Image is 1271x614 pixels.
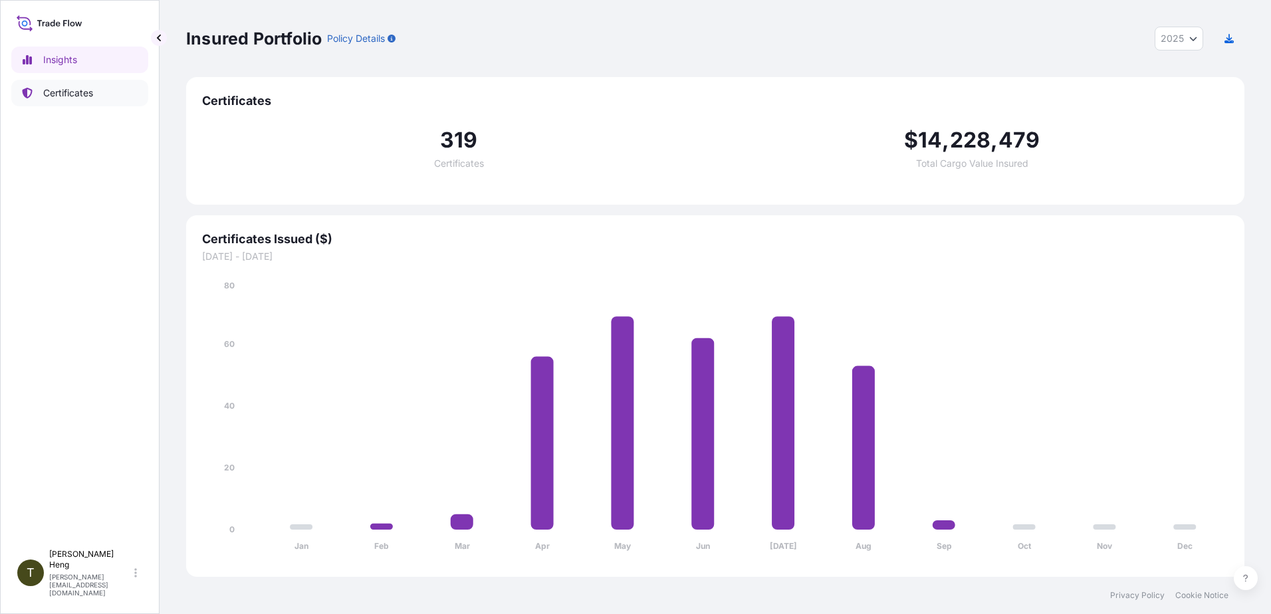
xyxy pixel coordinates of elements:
[937,541,952,551] tspan: Sep
[374,541,389,551] tspan: Feb
[202,250,1228,263] span: [DATE] - [DATE]
[904,130,918,151] span: $
[990,130,998,151] span: ,
[224,401,235,411] tspan: 40
[11,80,148,106] a: Certificates
[1175,590,1228,601] a: Cookie Notice
[229,524,235,534] tspan: 0
[1155,27,1203,51] button: Year Selector
[856,541,871,551] tspan: Aug
[186,28,322,49] p: Insured Portfolio
[916,159,1028,168] span: Total Cargo Value Insured
[49,549,132,570] p: [PERSON_NAME] Heng
[11,47,148,73] a: Insights
[224,339,235,349] tspan: 60
[224,462,235,472] tspan: 20
[224,280,235,290] tspan: 80
[1097,541,1113,551] tspan: Nov
[1177,541,1193,551] tspan: Dec
[202,231,1228,247] span: Certificates Issued ($)
[1110,590,1165,601] a: Privacy Policy
[49,573,132,597] p: [PERSON_NAME][EMAIL_ADDRESS][DOMAIN_NAME]
[696,541,710,551] tspan: Jun
[294,541,308,551] tspan: Jan
[950,130,991,151] span: 228
[440,130,478,151] span: 319
[434,159,484,168] span: Certificates
[614,541,632,551] tspan: May
[1161,32,1184,45] span: 2025
[43,86,93,100] p: Certificates
[202,93,1228,109] span: Certificates
[535,541,550,551] tspan: Apr
[43,53,77,66] p: Insights
[327,32,385,45] p: Policy Details
[27,566,35,579] span: T
[455,541,470,551] tspan: Mar
[942,130,949,151] span: ,
[918,130,942,151] span: 14
[998,130,1040,151] span: 479
[770,541,797,551] tspan: [DATE]
[1018,541,1032,551] tspan: Oct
